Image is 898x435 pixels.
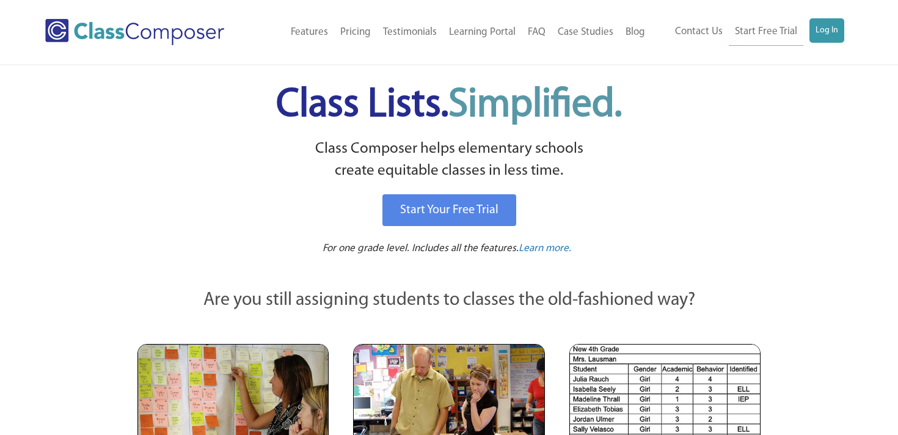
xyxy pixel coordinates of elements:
nav: Header Menu [256,19,651,46]
a: Testimonials [377,19,443,46]
img: Class Composer [45,19,224,45]
a: Log In [809,18,844,43]
a: Blog [619,19,651,46]
a: Features [285,19,334,46]
span: Learn more. [519,243,571,254]
a: Pricing [334,19,377,46]
a: FAQ [522,19,552,46]
a: Start Free Trial [729,18,803,46]
span: Start Your Free Trial [400,204,498,216]
a: Start Your Free Trial [382,194,516,226]
span: Class Lists. [276,86,622,125]
a: Contact Us [669,18,729,45]
a: Learning Portal [443,19,522,46]
span: For one grade level. Includes all the features. [323,243,519,254]
p: Are you still assigning students to classes the old-fashioned way? [137,287,761,314]
p: Class Composer helps elementary schools create equitable classes in less time. [136,138,762,183]
a: Learn more. [519,241,571,257]
a: Case Studies [552,19,619,46]
nav: Header Menu [651,18,844,46]
span: Simplified. [448,86,622,125]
